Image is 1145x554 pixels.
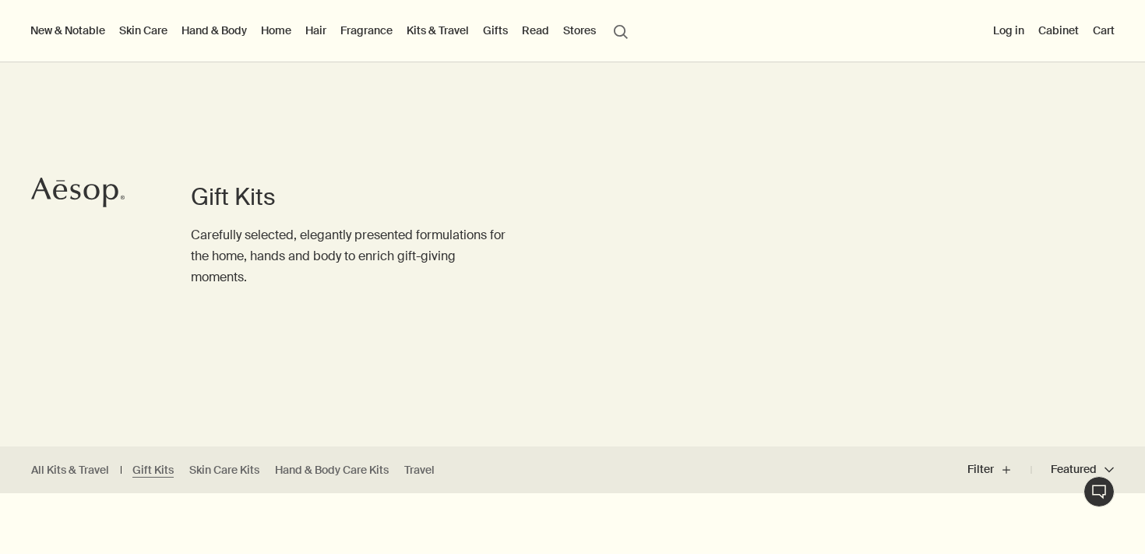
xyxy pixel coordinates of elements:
button: Stores [560,20,599,41]
button: Log in [990,20,1027,41]
a: Travel [404,463,435,478]
a: Aesop [27,173,129,216]
button: Save to cabinet [725,503,753,531]
svg: Aesop [31,177,125,208]
a: Read [519,20,552,41]
a: Gifts [480,20,511,41]
a: Gift Kits [132,463,174,478]
button: Open search [607,16,635,45]
button: Cart [1090,20,1118,41]
button: Filter [967,451,1031,489]
a: Skin Care Kits [189,463,259,478]
a: Home [258,20,294,41]
a: Hand & Body [178,20,250,41]
h1: Gift Kits [191,182,510,213]
p: Carefully selected, elegantly presented formulations for the home, hands and body to enrich gift-... [191,224,510,288]
button: Save to cabinet [343,503,371,531]
button: New & Notable [27,20,108,41]
a: Cabinet [1035,20,1082,41]
a: Hand & Body Care Kits [275,463,389,478]
a: Hair [302,20,329,41]
button: Featured [1031,451,1114,489]
div: Notable formulation [16,510,114,524]
a: Kits & Travel [403,20,472,41]
a: Skin Care [116,20,171,41]
button: Save to cabinet [1108,503,1136,531]
a: All Kits & Travel [31,463,109,478]
a: Fragrance [337,20,396,41]
div: Notable formulation [398,510,497,524]
button: Live Assistance [1083,476,1115,507]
